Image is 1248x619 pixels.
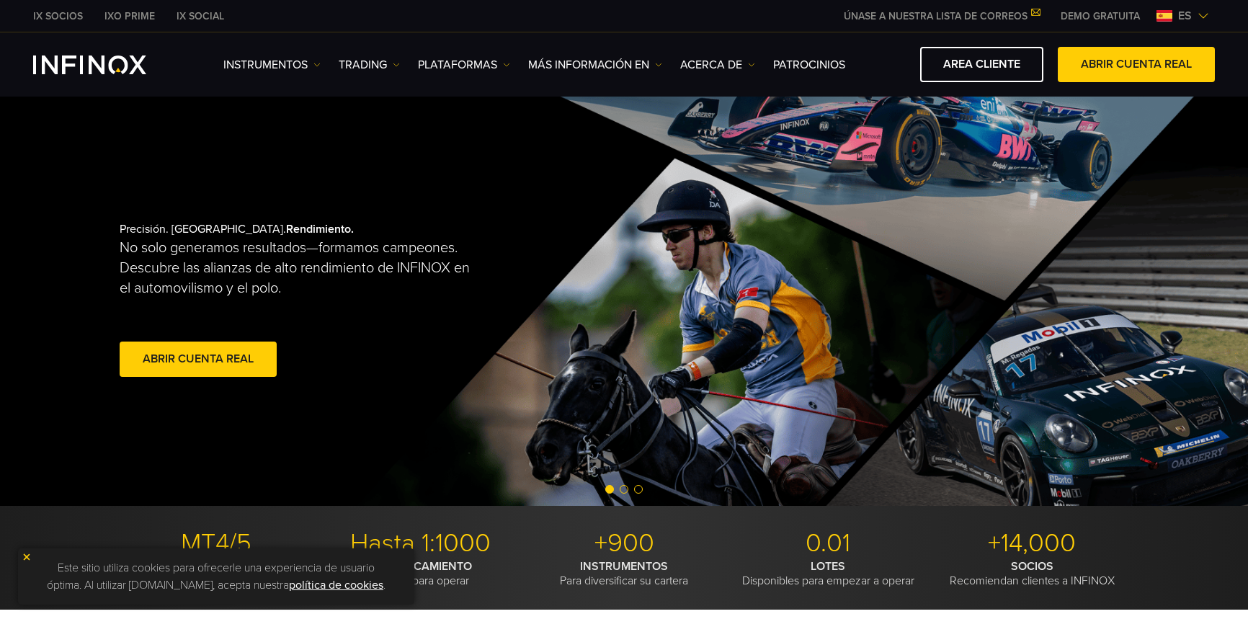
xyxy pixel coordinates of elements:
span: Go to slide 1 [605,485,614,494]
p: Este sitio utiliza cookies para ofrecerle una experiencia de usuario óptima. Al utilizar [DOMAIN_... [25,556,407,597]
a: ABRIR CUENTA REAL [1058,47,1215,82]
a: TRADING [339,56,400,74]
a: AREA CLIENTE [920,47,1043,82]
span: es [1172,7,1198,25]
p: MT4/5 [120,527,313,559]
a: INFINOX [166,9,235,24]
p: Hasta 1:1000 [324,527,517,559]
img: yellow close icon [22,552,32,562]
strong: INSTRUMENTOS [580,559,668,574]
p: Flexible para operar [324,559,517,588]
strong: LOTES [811,559,845,574]
a: Patrocinios [773,56,845,74]
span: Go to slide 2 [620,485,628,494]
a: política de cookies [289,578,383,592]
p: Para diversificar su cartera [527,559,721,588]
p: Recomiendan clientes a INFINOX [935,559,1128,588]
strong: APALANCAMIENTO [369,559,472,574]
a: Instrumentos [223,56,321,74]
p: No solo generamos resultados—formamos campeones. Descubre las alianzas de alto rendimiento de INF... [120,238,483,298]
a: ACERCA DE [680,56,755,74]
a: INFINOX Logo [33,55,180,74]
a: INFINOX MENU [1050,9,1151,24]
p: 0.01 [731,527,924,559]
a: INFINOX [94,9,166,24]
span: Go to slide 3 [634,485,643,494]
a: ÚNASE A NUESTRA LISTA DE CORREOS [833,10,1050,22]
a: INFINOX [22,9,94,24]
p: +900 [527,527,721,559]
strong: SOCIOS [1011,559,1053,574]
a: Más información en [528,56,662,74]
a: Abrir cuenta real [120,342,277,377]
strong: Rendimiento. [286,222,354,236]
a: PLATAFORMAS [418,56,510,74]
p: Disponibles para empezar a operar [731,559,924,588]
p: +14,000 [935,527,1128,559]
div: Precisión. [GEOGRAPHIC_DATA]. [120,199,574,404]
